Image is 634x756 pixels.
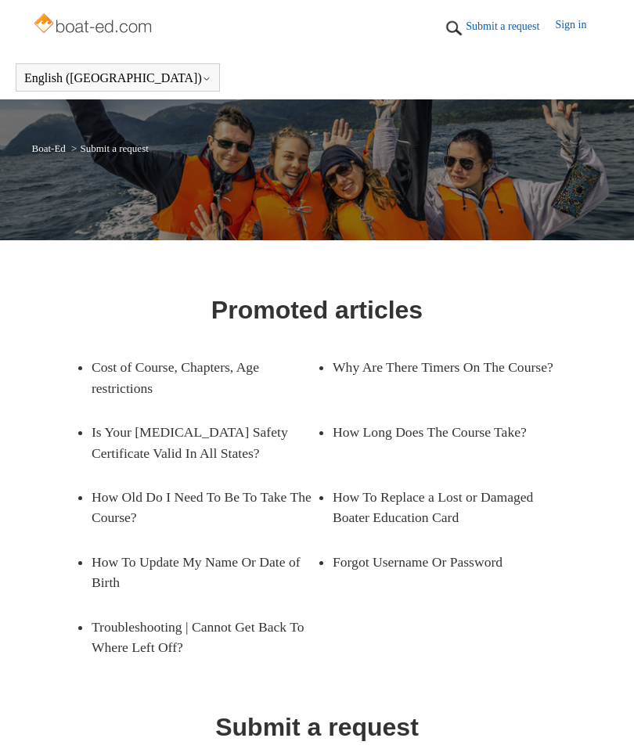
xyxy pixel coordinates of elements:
li: Boat-Ed [32,142,69,154]
a: Is Your [MEDICAL_DATA] Safety Certificate Valid In All States? [92,410,317,475]
h1: Promoted articles [211,291,423,329]
a: How Old Do I Need To Be To Take The Course? [92,475,317,540]
a: Forgot Username Or Password [333,540,558,584]
a: Cost of Course, Chapters, Age restrictions [92,345,317,410]
a: Troubleshooting | Cannot Get Back To Where Left Off? [92,605,317,670]
a: Boat-Ed [32,142,66,154]
a: How To Update My Name Or Date of Birth [92,540,317,605]
a: Submit a request [466,18,555,34]
a: Why Are There Timers On The Course? [333,345,558,389]
img: 01HZPCYTXV3JW8MJV9VD7EMK0H [442,16,466,40]
button: English ([GEOGRAPHIC_DATA]) [24,71,211,85]
img: Boat-Ed Help Center home page [32,9,157,41]
h1: Submit a request [215,708,419,746]
a: How To Replace a Lost or Damaged Boater Education Card [333,475,558,540]
a: Sign in [555,16,602,40]
a: How Long Does The Course Take? [333,410,558,454]
li: Submit a request [68,142,149,154]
